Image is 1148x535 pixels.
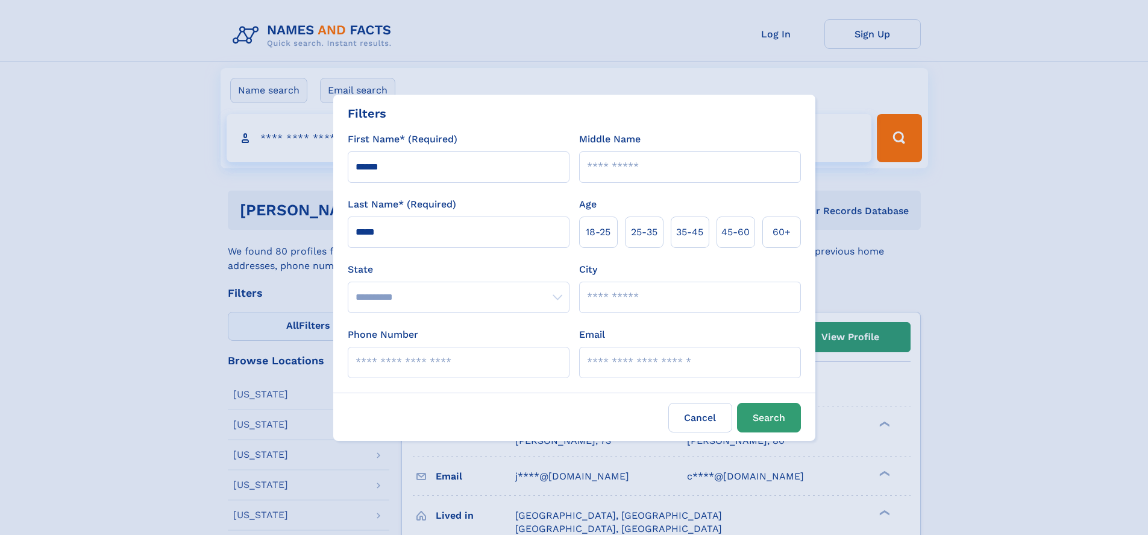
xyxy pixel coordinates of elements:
[631,225,657,239] span: 25‑35
[579,132,641,147] label: Middle Name
[348,132,457,147] label: First Name* (Required)
[579,197,597,212] label: Age
[579,262,597,277] label: City
[586,225,610,239] span: 18‑25
[773,225,791,239] span: 60+
[737,403,801,432] button: Search
[668,403,732,432] label: Cancel
[579,328,605,342] label: Email
[721,225,750,239] span: 45‑60
[676,225,703,239] span: 35‑45
[348,104,386,122] div: Filters
[348,262,569,277] label: State
[348,197,456,212] label: Last Name* (Required)
[348,328,418,342] label: Phone Number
